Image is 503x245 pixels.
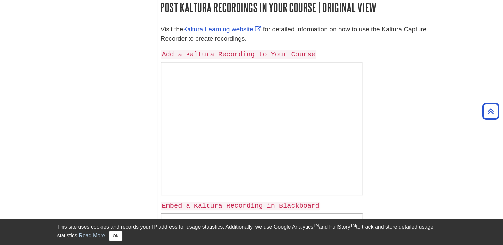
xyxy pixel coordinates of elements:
button: Close [109,231,122,241]
a: Link opens in new window [183,26,263,33]
div: This site uses cookies and records your IP address for usage statistics. Additionally, we use Goo... [57,223,446,241]
p: Visit the for detailed information on how to use the Kaltura Capture Recorder to create recordings. [161,25,442,44]
a: Back to Top [480,107,501,116]
code: Embed a Kaltura Recording in Blackboard [161,202,321,210]
iframe: Kaltura Player [161,62,363,195]
sup: TM [350,223,356,228]
code: Add a Kaltura Recording to Your Course [161,50,317,59]
a: Read More [79,233,105,238]
sup: TM [313,223,319,228]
